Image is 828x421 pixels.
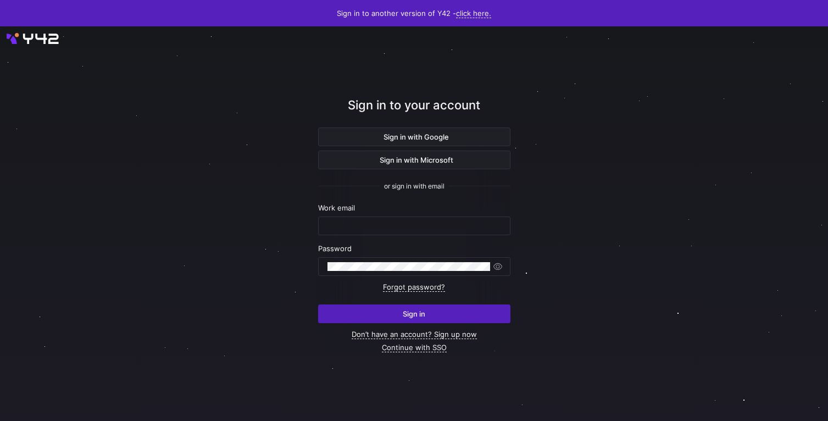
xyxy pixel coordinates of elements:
[379,132,449,141] span: Sign in with Google
[318,128,510,146] button: Sign in with Google
[403,309,425,318] span: Sign in
[318,203,355,212] span: Work email
[318,304,510,323] button: Sign in
[375,156,453,164] span: Sign in with Microsoft
[456,9,491,18] a: click here.
[318,151,510,169] button: Sign in with Microsoft
[384,182,444,190] span: or sign in with email
[382,343,447,352] a: Continue with SSO
[318,96,510,128] div: Sign in to your account
[352,330,477,339] a: Don’t have an account? Sign up now
[318,244,352,253] span: Password
[383,282,445,292] a: Forgot password?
